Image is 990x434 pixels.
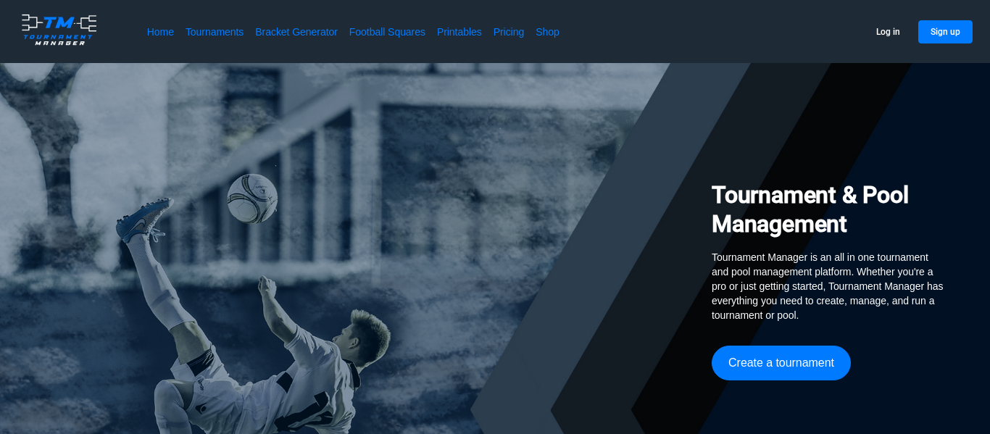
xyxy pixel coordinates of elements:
img: logo.ffa97a18e3bf2c7d.png [17,12,101,48]
a: Printables [437,25,482,39]
a: Home [147,25,174,39]
a: Pricing [494,25,524,39]
span: Tournament Manager is an all in one tournament and pool management platform. Whether you're a pro... [712,250,944,322]
a: Football Squares [349,25,425,39]
button: Log in [864,20,912,43]
button: Sign up [918,20,973,43]
button: Create a tournament [712,346,851,380]
h2: Tournament & Pool Management [712,180,944,238]
a: Shop [536,25,560,39]
a: Tournaments [186,25,244,39]
a: Bracket Generator [255,25,338,39]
